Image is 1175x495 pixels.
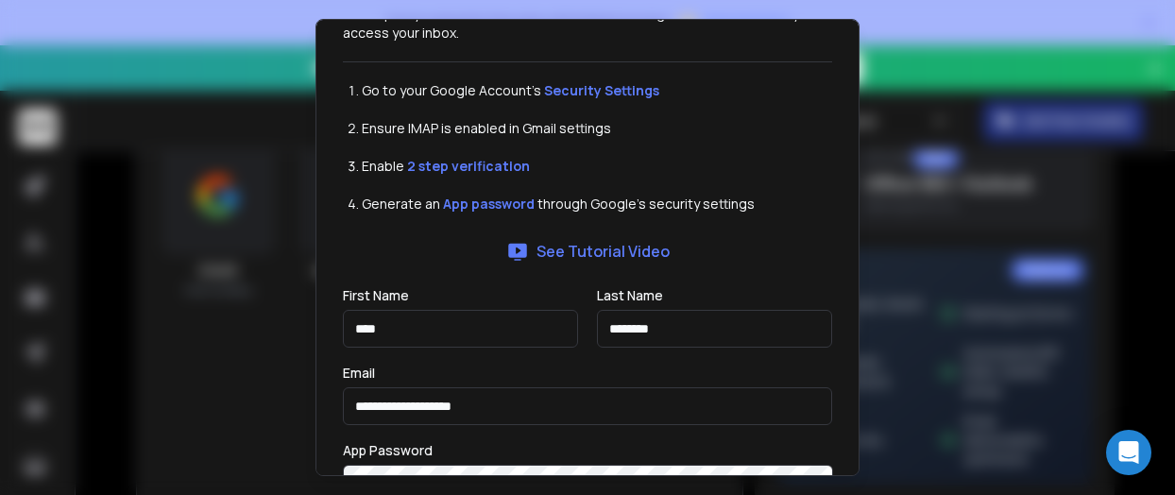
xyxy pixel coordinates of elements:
[1106,430,1151,475] div: Open Intercom Messenger
[597,289,663,302] label: Last Name
[506,240,670,263] a: See Tutorial Video
[343,444,433,457] label: App Password
[544,81,659,99] a: Security Settings
[343,367,375,380] label: Email
[343,289,409,302] label: First Name
[443,195,535,213] a: App password
[362,119,832,138] li: Ensure IMAP is enabled in Gmail settings
[362,81,832,100] li: Go to your Google Account’s
[362,195,832,213] li: Generate an through Google's security settings
[343,5,832,43] p: We require you to create an APP Password on Google so we can securely access your inbox.
[362,157,832,176] li: Enable
[407,157,530,175] a: 2 step verification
